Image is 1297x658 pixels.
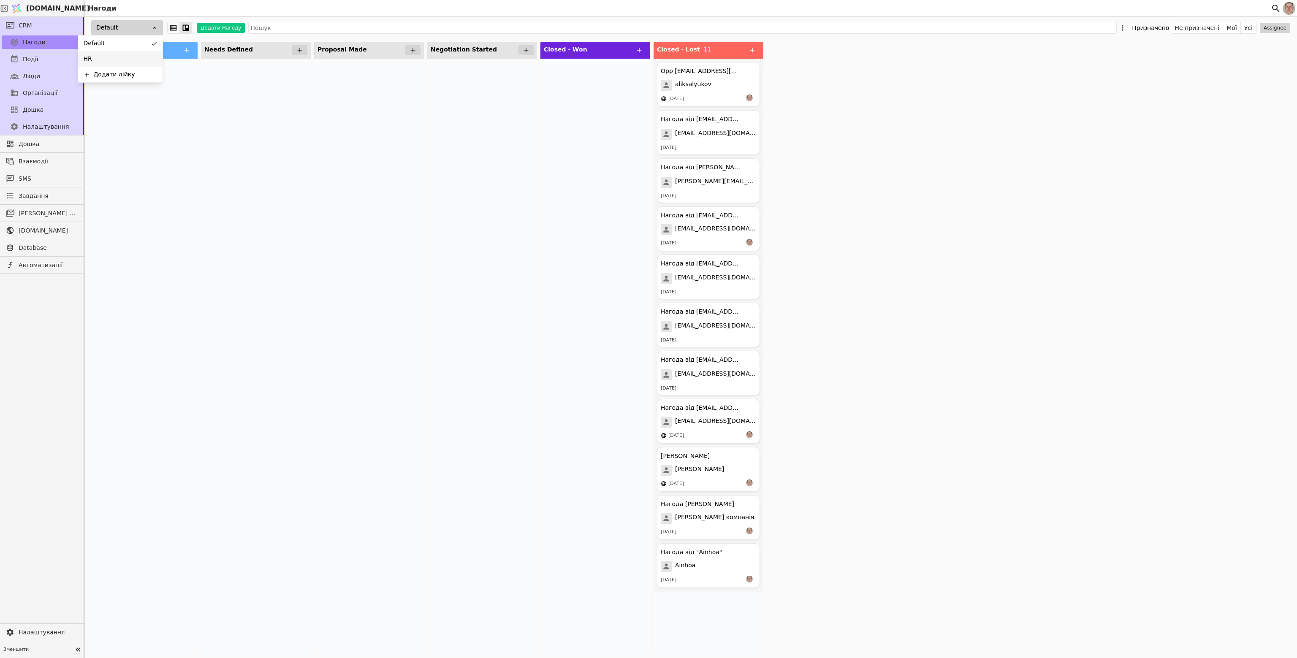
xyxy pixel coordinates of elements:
div: Нагода від [EMAIL_ADDRESS][DOMAIN_NAME][EMAIL_ADDRESS][DOMAIN_NAME][DATE] [657,255,760,299]
span: Події [23,55,38,64]
div: Нагода від [PERSON_NAME][EMAIL_ADDRESS][DOMAIN_NAME][PERSON_NAME][EMAIL_ADDRESS][DOMAIN_NAME][DATE] [657,158,760,203]
button: Додати Нагоду [197,23,245,33]
div: Нагода від [EMAIL_ADDRESS][DOMAIN_NAME][EMAIL_ADDRESS][DOMAIN_NAME][DATE] [657,351,760,395]
a: Завдання [2,189,81,203]
div: [DATE] [661,577,676,584]
span: [PERSON_NAME] компанія [675,513,754,524]
div: [DATE] [661,337,676,344]
div: [DATE] [661,385,676,392]
span: Організації [23,89,57,97]
span: Negotiation Started [431,46,497,53]
span: Завдання [19,192,49,200]
img: РS [746,239,753,246]
div: [DATE] [661,289,676,296]
span: [DOMAIN_NAME] [26,3,90,14]
button: Assignee [1260,23,1290,33]
div: [DATE] [661,192,676,200]
img: РS [746,479,753,486]
span: Дошка [19,140,77,149]
span: [EMAIL_ADDRESS][DOMAIN_NAME] [675,321,756,332]
button: Усі [1241,22,1256,34]
div: [DATE] [668,432,684,439]
span: Нагоди [23,38,46,47]
span: Closed - Won [544,46,587,53]
div: Нагода від [EMAIL_ADDRESS][DOMAIN_NAME][EMAIL_ADDRESS][DOMAIN_NAME][DATE] [657,303,760,347]
img: online-store.svg [661,481,667,487]
div: Нагода від [EMAIL_ADDRESS][DOMAIN_NAME] [661,211,741,220]
div: Нагода від "Ainhoa"Ainhoa[DATE]РS [657,543,760,588]
span: Proposal Made [317,46,367,53]
div: Нагода від [EMAIL_ADDRESS][DOMAIN_NAME][EMAIL_ADDRESS][DOMAIN_NAME][DATE]РS [657,399,760,444]
span: Default [83,39,105,48]
span: Дошка [23,106,43,114]
span: 11 [703,46,711,53]
a: Люди [2,69,81,83]
span: Зменшити [3,646,72,653]
span: [EMAIL_ADDRESS][DOMAIN_NAME] [675,224,756,235]
div: Нагода від [EMAIL_ADDRESS][DOMAIN_NAME] [661,115,741,124]
a: SMS [2,172,81,185]
div: [PERSON_NAME][PERSON_NAME][DATE]РS [657,447,760,492]
span: [PERSON_NAME][EMAIL_ADDRESS][DOMAIN_NAME] [675,177,756,188]
a: Взаємодії [2,154,81,168]
span: CRM [19,21,32,30]
span: [PERSON_NAME] розсилки [19,209,77,218]
span: Налаштування [19,628,77,637]
div: Нагода від "Ainhoa" [661,548,722,557]
h2: Нагоди [84,3,117,14]
a: CRM [2,19,81,32]
div: Opp [EMAIL_ADDRESS][DOMAIN_NAME]aliksalyukov[DATE]РS [657,62,760,107]
span: aliksalyukov [675,80,711,91]
a: Нагоди [2,35,81,49]
img: РS [746,528,753,534]
a: Організації [2,86,81,100]
div: [DATE] [661,240,676,247]
span: [EMAIL_ADDRESS][DOMAIN_NAME] [675,417,756,428]
span: [EMAIL_ADDRESS][DOMAIN_NAME] [675,129,756,140]
div: Нагода від [EMAIL_ADDRESS][DOMAIN_NAME] [661,307,741,316]
div: Нагода від [EMAIL_ADDRESS][DOMAIN_NAME] [661,355,741,364]
a: Налаштування [2,626,81,639]
span: Налаштування [23,122,69,131]
button: Мої [1223,22,1241,34]
span: Closed - Lost [657,46,700,53]
button: Не призначені [1171,22,1223,34]
span: [EMAIL_ADDRESS][DOMAIN_NAME] [675,273,756,284]
span: HR [83,54,92,63]
span: SMS [19,174,77,183]
a: [DOMAIN_NAME] [8,0,84,16]
img: РS [746,95,753,101]
div: Призначено [1132,22,1169,34]
a: Налаштування [2,120,81,133]
a: Додати Нагоду [192,23,245,33]
a: Автоматизації [2,258,81,272]
span: Взаємодії [19,157,77,166]
a: [DOMAIN_NAME] [2,224,81,237]
img: 1560949290925-CROPPED-IMG_0201-2-.jpg [1283,2,1295,15]
img: online-store.svg [661,433,667,439]
div: Нагода [PERSON_NAME][PERSON_NAME] компанія[DATE]РS [657,495,760,540]
img: Logo [10,0,23,16]
span: [PERSON_NAME] [675,465,724,476]
span: [EMAIL_ADDRESS][DOMAIN_NAME] [675,369,756,380]
span: Needs Defined [204,46,253,53]
img: online-store.svg [661,96,667,102]
span: Люди [23,72,40,81]
a: [PERSON_NAME] розсилки [2,206,81,220]
a: Database [2,241,81,255]
div: [DATE] [661,528,676,536]
div: [DATE] [668,480,684,487]
span: Автоматизації [19,261,77,270]
img: РS [746,576,753,582]
div: Opp [EMAIL_ADDRESS][DOMAIN_NAME] [661,67,741,76]
a: Дошка [2,137,81,151]
div: Додати лійку [93,70,135,79]
a: Дошка [2,103,81,116]
input: Пошук [248,22,1117,34]
div: [DATE] [668,95,684,103]
div: [PERSON_NAME] [661,452,710,460]
span: Ainhoa [675,561,695,572]
div: Нагода від [EMAIL_ADDRESS][DOMAIN_NAME][EMAIL_ADDRESS][DOMAIN_NAME][DATE] [657,110,760,155]
span: [DOMAIN_NAME] [19,226,77,235]
div: [DATE] [661,144,676,152]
